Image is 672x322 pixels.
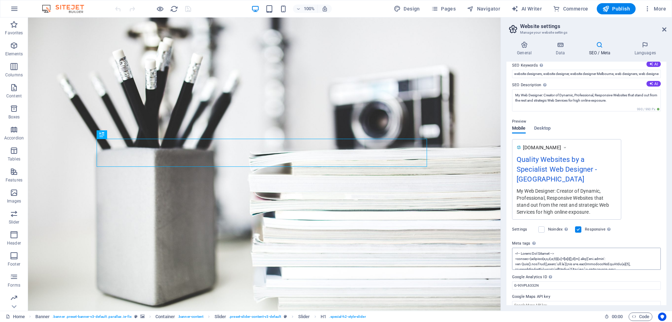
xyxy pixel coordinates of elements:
[520,29,652,36] h3: Manage your website settings
[578,41,624,56] h4: SEO / Meta
[636,107,661,112] span: 990 / 990 Px
[523,144,561,151] span: [DOMAIN_NAME]
[512,239,661,248] label: Meta tags
[6,177,22,183] p: Features
[391,3,423,14] div: Design (Ctrl+Alt+Y)
[629,313,652,321] button: Code
[597,3,636,14] button: Publish
[511,5,542,12] span: AI Writer
[7,240,21,246] p: Header
[155,313,175,321] span: Click to select. Double-click to edit
[506,41,545,56] h4: General
[646,61,661,67] button: SEO Keywords
[229,313,281,321] span: . preset-slider-content-v3-default
[644,5,666,12] span: More
[6,313,25,321] a: Click to cancel selection. Double-click to open Pages
[512,293,661,301] label: Google Maps API key
[284,315,287,318] i: This element is a customizable preset
[431,5,456,12] span: Pages
[428,3,458,14] button: Pages
[512,126,551,139] div: Preview
[7,198,21,204] p: Images
[4,135,24,141] p: Accordion
[646,81,661,87] button: SEO Description
[170,5,178,13] i: Reload page
[604,313,623,321] h6: Session time
[548,225,571,234] label: Noindex
[550,3,591,14] button: Commerce
[509,3,545,14] button: AI Writer
[641,3,669,14] button: More
[35,313,50,321] span: Click to select. Double-click to edit
[9,219,20,225] p: Slider
[512,124,526,134] span: Mobile
[612,313,623,321] span: 00 00
[8,282,20,288] p: Forms
[322,6,328,12] i: On resize automatically adjust zoom level to fit chosen device.
[467,5,500,12] span: Navigator
[512,225,535,234] label: Settings
[35,313,366,321] nav: breadcrumb
[545,41,578,56] h4: Data
[170,5,178,13] button: reload
[602,5,630,12] span: Publish
[512,61,661,70] label: SEO Keywords
[512,301,661,309] input: Google Maps API key...
[512,273,661,281] label: Google Analytics ID
[52,313,132,321] span: . banner .preset-banner-v3-default .parallax .ie-fix
[534,124,551,134] span: Desktop
[303,5,315,13] h6: 100%
[512,81,661,89] label: SEO Description
[512,281,661,290] input: G-1A2B3C456
[40,5,93,13] img: Editor Logo
[5,30,23,36] p: Favorites
[5,72,23,78] p: Columns
[5,51,23,57] p: Elements
[156,5,164,13] button: Click here to leave preview mode and continue editing
[8,261,20,267] p: Footer
[517,154,617,187] div: Quality Websites by a Specialist Web Designer - [GEOGRAPHIC_DATA]
[512,117,526,126] p: Preview
[464,3,503,14] button: Navigator
[140,315,145,318] i: This element contains a background
[394,5,420,12] span: Design
[178,313,203,321] span: . banner-content
[321,313,326,321] span: Click to select. Double-click to edit
[329,313,366,321] span: . special-h2-style-slider
[617,314,618,319] span: :
[553,5,588,12] span: Commerce
[517,145,521,150] img: logo.png
[298,313,310,321] span: Click to select. Double-click to edit
[8,114,20,120] p: Boxes
[517,187,617,215] div: My Web Designer: Creator of Dynamic, Professional, Responsive Websites that stand out from the re...
[215,313,226,321] span: Click to select. Double-click to edit
[624,41,666,56] h4: Languages
[293,5,318,13] button: 100%
[8,156,20,162] p: Tables
[658,313,666,321] button: Usercentrics
[134,315,138,318] i: This element is a customizable preset
[585,225,612,234] label: Responsive
[632,313,649,321] span: Code
[520,23,666,29] h2: Website settings
[391,3,423,14] button: Design
[6,93,22,99] p: Content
